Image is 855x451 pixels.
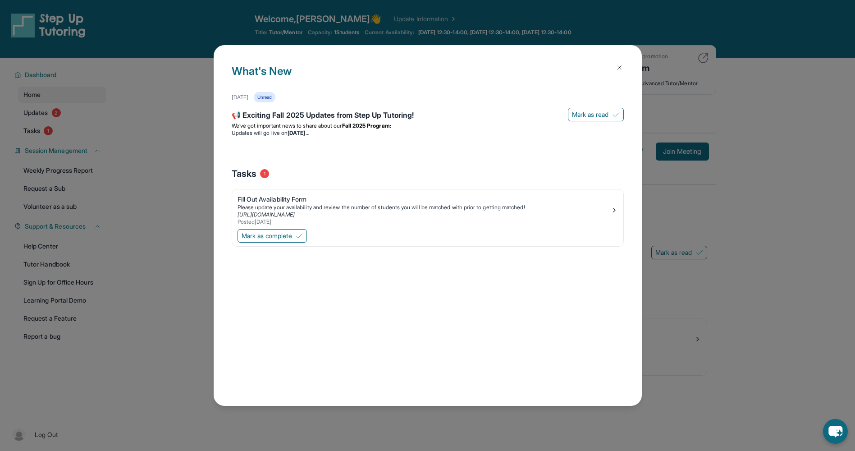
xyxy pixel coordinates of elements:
[260,169,269,178] span: 1
[232,189,623,227] a: Fill Out Availability FormPlease update your availability and review the number of students you w...
[232,129,624,137] li: Updates will go live on
[238,229,307,243] button: Mark as complete
[572,110,609,119] span: Mark as read
[232,94,248,101] div: [DATE]
[232,63,624,92] h1: What's New
[238,195,611,204] div: Fill Out Availability Form
[342,122,391,129] strong: Fall 2025 Program:
[242,231,292,240] span: Mark as complete
[288,129,309,136] strong: [DATE]
[254,92,275,102] div: Unread
[238,204,611,211] div: Please update your availability and review the number of students you will be matched with prior ...
[238,218,611,225] div: Posted [DATE]
[238,211,295,218] a: [URL][DOMAIN_NAME]
[613,111,620,118] img: Mark as read
[232,167,256,180] span: Tasks
[232,110,624,122] div: 📢 Exciting Fall 2025 Updates from Step Up Tutoring!
[296,232,303,239] img: Mark as complete
[616,64,623,71] img: Close Icon
[232,122,342,129] span: We’ve got important news to share about our
[568,108,624,121] button: Mark as read
[823,419,848,444] button: chat-button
